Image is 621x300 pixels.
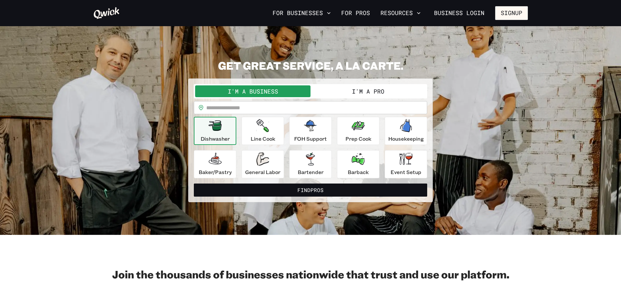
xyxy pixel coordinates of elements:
h2: Join the thousands of businesses nationwide that trust and use our platform. [93,268,528,281]
p: Dishwasher [201,135,230,143]
p: General Labor [245,168,280,176]
a: For Pros [339,8,373,19]
p: Barback [348,168,369,176]
button: I'm a Business [195,85,310,97]
button: I'm a Pro [310,85,426,97]
h2: GET GREAT SERVICE, A LA CARTE. [188,59,433,72]
p: Prep Cook [345,135,371,143]
button: Baker/Pastry [194,150,236,178]
p: FOH Support [294,135,327,143]
button: Signup [495,6,528,20]
button: Dishwasher [194,117,236,145]
p: Line Cook [251,135,275,143]
button: Resources [378,8,423,19]
a: Business Login [428,6,490,20]
p: Event Setup [391,168,421,176]
button: Event Setup [385,150,427,178]
button: FOH Support [289,117,332,145]
button: Prep Cook [337,117,379,145]
button: Barback [337,150,379,178]
button: General Labor [242,150,284,178]
p: Baker/Pastry [199,168,232,176]
button: Line Cook [242,117,284,145]
p: Housekeeping [388,135,424,143]
p: Bartender [298,168,324,176]
button: Housekeeping [385,117,427,145]
button: Bartender [289,150,332,178]
button: FindPros [194,184,427,197]
button: For Businesses [270,8,333,19]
